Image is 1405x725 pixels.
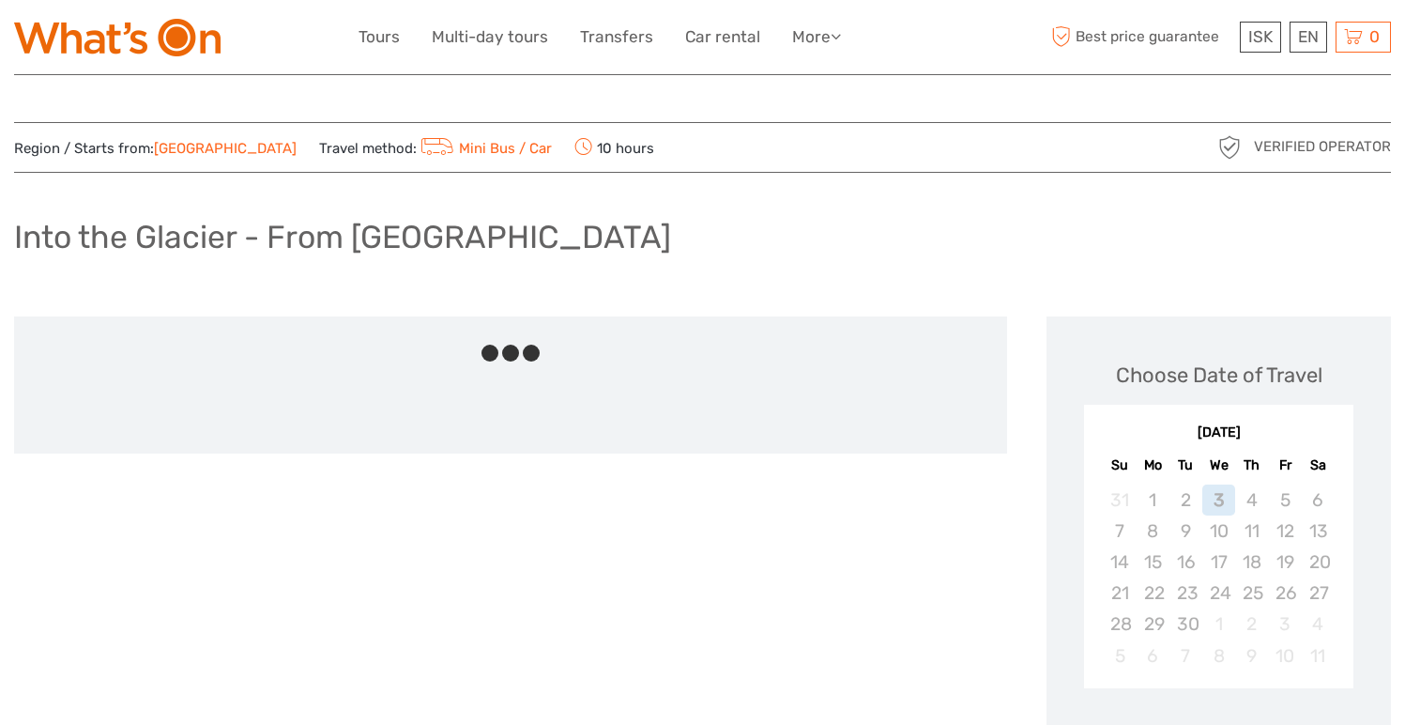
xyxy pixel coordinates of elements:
[1137,547,1169,578] div: Not available Monday, September 15th, 2025
[1235,516,1268,547] div: Not available Thursday, September 11th, 2025
[1235,578,1268,609] div: Not available Thursday, September 25th, 2025
[1235,609,1268,640] div: Not available Thursday, October 2nd, 2025
[1302,578,1335,609] div: Not available Saturday, September 27th, 2025
[1235,485,1268,516] div: Not available Thursday, September 4th, 2025
[685,23,760,51] a: Car rental
[792,23,841,51] a: More
[359,23,400,51] a: Tours
[1302,640,1335,671] div: Not available Saturday, October 11th, 2025
[1202,640,1235,671] div: Not available Wednesday, October 8th, 2025
[14,139,297,159] span: Region / Starts from:
[1202,516,1235,547] div: Not available Wednesday, September 10th, 2025
[1202,453,1235,478] div: We
[1202,547,1235,578] div: Not available Wednesday, September 17th, 2025
[1268,578,1301,609] div: Not available Friday, September 26th, 2025
[1137,578,1169,609] div: Not available Monday, September 22nd, 2025
[1103,640,1136,671] div: Not available Sunday, October 5th, 2025
[1169,609,1202,640] div: Not available Tuesday, September 30th, 2025
[1103,578,1136,609] div: Not available Sunday, September 21st, 2025
[1268,485,1301,516] div: Not available Friday, September 5th, 2025
[319,134,552,161] span: Travel method:
[1103,516,1136,547] div: Not available Sunday, September 7th, 2025
[1202,609,1235,640] div: Not available Wednesday, October 1st, 2025
[1169,516,1202,547] div: Not available Tuesday, September 9th, 2025
[14,19,221,56] img: What's On
[1268,453,1301,478] div: Fr
[1202,578,1235,609] div: Not available Wednesday, September 24th, 2025
[1137,516,1169,547] div: Not available Monday, September 8th, 2025
[1091,485,1348,671] div: month 2025-09
[1169,547,1202,578] div: Not available Tuesday, September 16th, 2025
[1103,485,1136,516] div: Not available Sunday, August 31st, 2025
[1367,27,1382,46] span: 0
[1169,640,1202,671] div: Not available Tuesday, October 7th, 2025
[1268,640,1301,671] div: Not available Friday, October 10th, 2025
[1302,516,1335,547] div: Not available Saturday, September 13th, 2025
[1137,609,1169,640] div: Not available Monday, September 29th, 2025
[1169,485,1202,516] div: Not available Tuesday, September 2nd, 2025
[14,218,671,256] h1: Into the Glacier - From [GEOGRAPHIC_DATA]
[1103,547,1136,578] div: Not available Sunday, September 14th, 2025
[1103,453,1136,478] div: Su
[1268,609,1301,640] div: Not available Friday, October 3rd, 2025
[1202,485,1235,516] div: Not available Wednesday, September 3rd, 2025
[580,23,653,51] a: Transfers
[574,134,654,161] span: 10 hours
[1290,22,1327,53] div: EN
[1235,453,1268,478] div: Th
[1302,453,1335,478] div: Sa
[1268,547,1301,578] div: Not available Friday, September 19th, 2025
[1137,453,1169,478] div: Mo
[1103,609,1136,640] div: Not available Sunday, September 28th, 2025
[154,140,297,157] a: [GEOGRAPHIC_DATA]
[1084,424,1353,443] div: [DATE]
[1046,22,1235,53] span: Best price guarantee
[1137,640,1169,671] div: Not available Monday, October 6th, 2025
[1169,578,1202,609] div: Not available Tuesday, September 23rd, 2025
[1169,453,1202,478] div: Tu
[1254,137,1391,157] span: Verified Operator
[1302,609,1335,640] div: Not available Saturday, October 4th, 2025
[432,23,548,51] a: Multi-day tours
[1248,27,1273,46] span: ISK
[1137,485,1169,516] div: Not available Monday, September 1st, 2025
[417,140,552,157] a: Mini Bus / Car
[1302,485,1335,516] div: Not available Saturday, September 6th, 2025
[1235,640,1268,671] div: Not available Thursday, October 9th, 2025
[1268,516,1301,547] div: Not available Friday, September 12th, 2025
[1214,132,1245,162] img: verified_operator_grey_128.png
[1116,361,1322,390] div: Choose Date of Travel
[1235,547,1268,578] div: Not available Thursday, September 18th, 2025
[1302,547,1335,578] div: Not available Saturday, September 20th, 2025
